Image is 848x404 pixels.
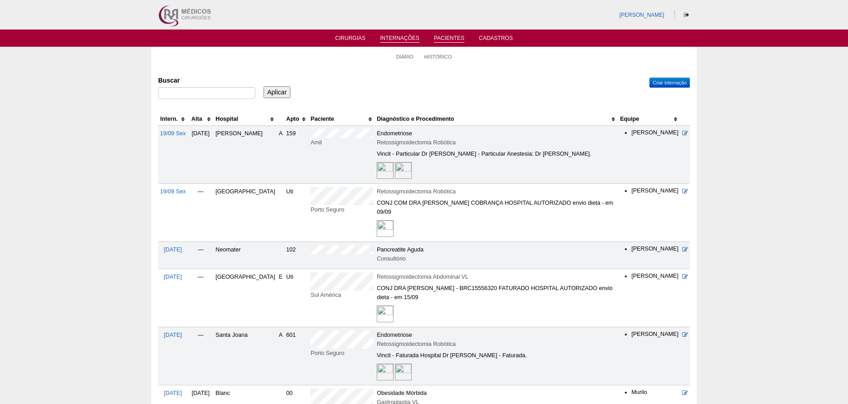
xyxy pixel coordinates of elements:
[377,284,616,302] div: CONJ DRA [PERSON_NAME] - BRC15556320 FATURADO HOSPITAL AUTORIZADO envio dieta - em 15/09
[396,54,414,60] a: Diário
[309,113,375,126] th: Paciente
[284,269,309,327] td: Uti
[277,126,284,184] td: A
[284,126,309,184] td: 159
[192,130,210,137] span: [DATE]
[158,76,255,85] label: Buscar
[618,113,680,126] th: Equipe
[377,138,616,147] div: Retossigmoidectomia Robótica
[631,245,678,253] li: [PERSON_NAME]
[377,198,616,217] div: CONJ COM DRA [PERSON_NAME] COBRANÇA HOSPITAL AUTORIZADO envio dieta - em 09/09
[284,242,309,269] td: 102
[619,12,664,18] a: [PERSON_NAME]
[164,246,182,253] a: [DATE]
[631,129,678,137] li: [PERSON_NAME]
[164,390,182,396] a: [DATE]
[188,327,214,385] td: —
[164,332,182,338] a: [DATE]
[424,54,452,60] a: Histórico
[682,188,688,195] a: Editar
[434,35,464,43] a: Pacientes
[377,389,616,398] div: Obesidade Mórbida
[158,113,188,126] th: Intern.
[158,87,255,99] input: Digite os termos que você deseja procurar.
[631,389,678,397] li: Murilo
[631,330,678,339] li: [PERSON_NAME]
[479,35,513,44] a: Cadastros
[160,130,186,137] a: 19/09 Sex
[284,184,309,242] td: Uti
[164,274,182,280] a: [DATE]
[188,242,214,269] td: —
[188,269,214,327] td: —
[377,149,616,158] div: Vincit - Particular Dr [PERSON_NAME] - Particular Anestesia: Dr [PERSON_NAME].
[377,187,616,196] div: Retossigmoidectomia Robótica
[649,78,690,88] a: Criar internação
[377,351,616,360] div: Vincit - Faturada Hospital Dr [PERSON_NAME] - Faturada.
[188,113,214,126] th: Alta
[377,129,616,138] div: Endometriose
[682,246,688,253] a: Editar
[375,113,618,126] th: Diagnóstico e Procedimento
[214,113,277,126] th: Hospital
[264,86,290,98] input: Aplicar
[277,327,284,385] td: A
[684,12,689,18] i: Sair
[631,187,678,195] li: [PERSON_NAME]
[284,327,309,385] td: 601
[160,188,186,195] a: 19/09 Sex
[377,245,616,254] div: Pancreatite Aguda
[214,126,277,184] td: [PERSON_NAME]
[214,184,277,242] td: [GEOGRAPHIC_DATA]
[214,327,277,385] td: Santa Joana
[214,269,277,327] td: [GEOGRAPHIC_DATA]
[682,130,688,137] a: Editar
[310,205,373,214] div: Porto Seguro
[377,272,616,281] div: Retossigmoidectomia Abdominal VL
[377,254,616,263] div: Consultório
[631,272,678,281] li: [PERSON_NAME]
[380,35,419,43] a: Internações
[277,269,284,327] td: E
[377,330,616,340] div: Endometriose
[377,340,616,349] div: Retossigmoidectomia Robótica
[284,113,309,126] th: Apto
[335,35,366,44] a: Cirurgias
[310,138,373,147] div: Amil
[188,184,214,242] td: —
[682,332,688,338] a: Editar
[682,390,688,396] a: Editar
[192,390,210,396] span: [DATE]
[310,349,373,358] div: Porto Seguro
[214,242,277,269] td: Neomater
[310,291,373,300] div: Sul América
[682,274,688,280] a: Editar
